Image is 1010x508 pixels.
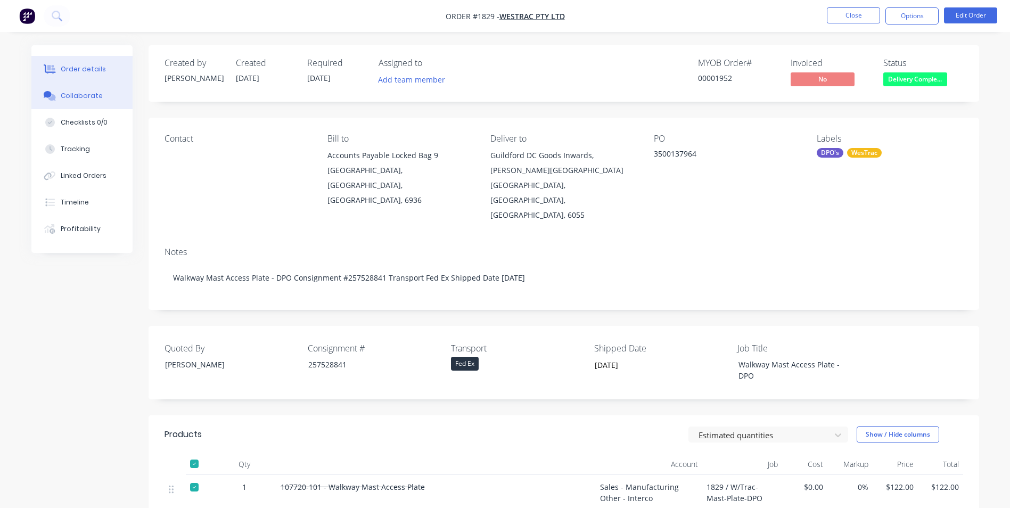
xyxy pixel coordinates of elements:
[308,342,441,355] label: Consignment #
[817,148,843,158] div: DPO's
[791,58,871,68] div: Invoiced
[832,481,868,493] span: 0%
[873,454,918,475] div: Price
[31,109,133,136] button: Checklists 0/0
[944,7,997,23] button: Edit Order
[61,224,101,234] div: Profitability
[883,58,963,68] div: Status
[786,481,823,493] span: $0.00
[885,7,939,24] button: Options
[61,144,90,154] div: Tracking
[31,56,133,83] button: Order details
[61,91,103,101] div: Collaborate
[817,134,963,144] div: Labels
[61,198,89,207] div: Timeline
[698,58,778,68] div: MYOB Order #
[379,72,451,87] button: Add team member
[372,72,450,87] button: Add team member
[918,454,963,475] div: Total
[654,148,787,163] div: 3500137964
[307,58,366,68] div: Required
[165,261,963,294] div: Walkway Mast Access Plate - DPO Consignment #257528841 Transport Fed Ex Shipped Date [DATE]
[379,58,485,68] div: Assigned to
[883,72,947,88] button: Delivery Comple...
[327,134,473,144] div: Bill to
[490,148,636,223] div: Guildford DC Goods Inwards, [PERSON_NAME][GEOGRAPHIC_DATA][GEOGRAPHIC_DATA], [GEOGRAPHIC_DATA], [...
[327,148,473,163] div: Accounts Payable Locked Bag 9
[236,73,259,83] span: [DATE]
[165,428,202,441] div: Products
[157,357,290,372] div: [PERSON_NAME]
[847,148,882,158] div: WesTrac
[31,189,133,216] button: Timeline
[307,73,331,83] span: [DATE]
[883,72,947,86] span: Delivery Comple...
[596,454,702,475] div: Account
[327,163,473,208] div: [GEOGRAPHIC_DATA], [GEOGRAPHIC_DATA], [GEOGRAPHIC_DATA], 6936
[499,11,565,21] a: WesTrac Pty Ltd
[31,216,133,242] button: Profitability
[165,247,963,257] div: Notes
[737,342,871,355] label: Job Title
[594,342,727,355] label: Shipped Date
[281,482,425,492] span: 107720-101 - Walkway Mast Access Plate
[490,178,636,223] div: [GEOGRAPHIC_DATA], [GEOGRAPHIC_DATA], [GEOGRAPHIC_DATA], 6055
[61,64,106,74] div: Order details
[61,118,108,127] div: Checklists 0/0
[31,136,133,162] button: Tracking
[165,134,310,144] div: Contact
[242,481,247,493] span: 1
[827,454,873,475] div: Markup
[702,454,782,475] div: Job
[300,357,433,372] div: 257528841
[857,426,939,443] button: Show / Hide columns
[587,357,720,373] input: Enter date
[922,481,959,493] span: $122.00
[730,357,863,383] div: Walkway Mast Access Plate - DPO
[698,72,778,84] div: 00001952
[782,454,827,475] div: Cost
[212,454,276,475] div: Qty
[490,134,636,144] div: Deliver to
[236,58,294,68] div: Created
[451,357,479,371] div: Fed Ex
[877,481,914,493] span: $122.00
[61,171,106,181] div: Linked Orders
[19,8,35,24] img: Factory
[165,72,223,84] div: [PERSON_NAME]
[31,162,133,189] button: Linked Orders
[327,148,473,208] div: Accounts Payable Locked Bag 9[GEOGRAPHIC_DATA], [GEOGRAPHIC_DATA], [GEOGRAPHIC_DATA], 6936
[654,134,800,144] div: PO
[446,11,499,21] span: Order #1829 -
[490,148,636,178] div: Guildford DC Goods Inwards, [PERSON_NAME][GEOGRAPHIC_DATA]
[451,342,584,355] label: Transport
[165,342,298,355] label: Quoted By
[827,7,880,23] button: Close
[791,72,855,86] span: No
[31,83,133,109] button: Collaborate
[165,58,223,68] div: Created by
